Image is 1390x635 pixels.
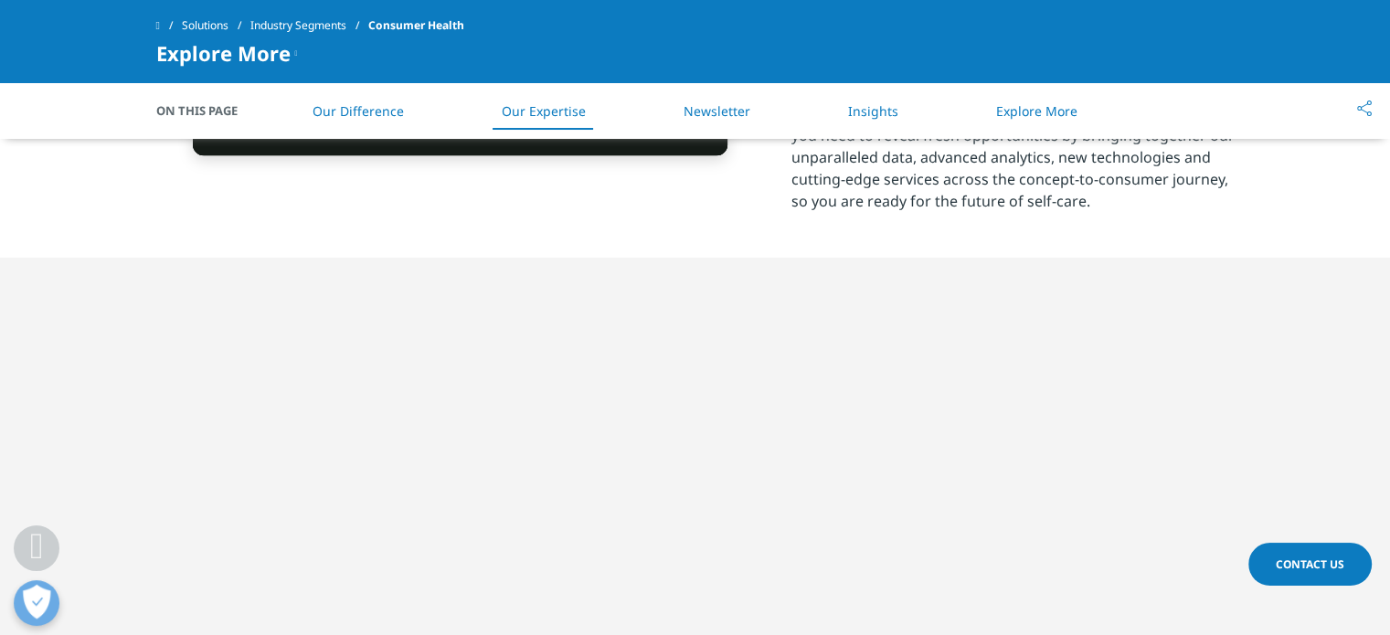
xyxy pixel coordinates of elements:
[250,9,368,42] a: Industry Segments
[1248,543,1372,586] a: Contact Us
[848,102,898,120] a: Insights
[996,102,1077,120] a: Explore More
[368,9,464,42] span: Consumer Health
[156,42,291,64] span: Explore More
[14,580,59,626] button: Open Preferences
[1276,556,1344,572] span: Contact Us
[502,102,586,120] a: Our Expertise
[182,9,250,42] a: Solutions
[684,102,750,120] a: Newsletter
[313,102,404,120] a: Our Difference
[156,101,257,120] span: On This Page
